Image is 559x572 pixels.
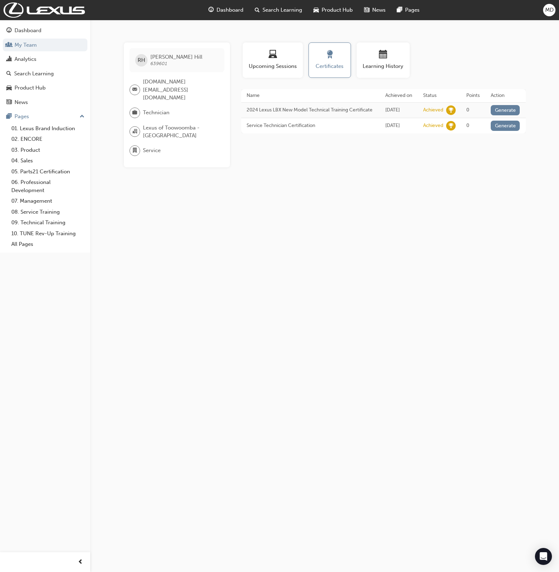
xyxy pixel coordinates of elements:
span: Service [143,146,161,155]
a: guage-iconDashboard [203,3,249,17]
a: 03. Product [8,145,87,156]
span: search-icon [6,71,11,77]
td: 2024 Lexus LBX New Model Technical Training Certificate [241,102,380,118]
span: Search Learning [263,6,302,14]
span: Certificates [314,62,345,70]
a: 05. Parts21 Certification [8,166,87,177]
span: Technician [143,109,169,117]
span: prev-icon [78,558,83,567]
span: Product Hub [322,6,353,14]
a: Analytics [3,53,87,66]
span: pages-icon [6,114,12,120]
span: organisation-icon [132,127,137,136]
a: Search Learning [3,67,87,80]
span: people-icon [6,42,12,48]
span: [DOMAIN_NAME][EMAIL_ADDRESS][DOMAIN_NAME] [143,78,219,102]
a: 08. Service Training [8,207,87,218]
a: 07. Management [8,196,87,207]
a: 04. Sales [8,155,87,166]
td: Service Technician Certification [241,118,380,133]
th: Achieved on [380,89,418,102]
a: 01. Lexus Brand Induction [8,123,87,134]
a: Product Hub [3,81,87,94]
button: Learning History [357,42,410,78]
span: Thu Aug 07 2025 16:16:43 GMT+1000 (Australian Eastern Standard Time) [385,107,400,113]
span: Thu Jun 23 2022 00:00:00 GMT+1000 (Australian Eastern Standard Time) [385,122,400,128]
span: 0 [466,107,469,113]
span: pages-icon [397,6,402,15]
span: [PERSON_NAME] Hill [150,54,202,60]
div: Pages [15,112,29,121]
div: News [15,98,28,106]
span: search-icon [255,6,260,15]
button: MD [543,4,555,16]
span: Dashboard [217,6,243,14]
span: learningRecordVerb_ACHIEVE-icon [446,105,456,115]
span: Pages [405,6,420,14]
span: learningRecordVerb_ACHIEVE-icon [446,121,456,131]
span: Lexus of Toowoomba - [GEOGRAPHIC_DATA] [143,124,219,140]
span: Upcoming Sessions [248,62,298,70]
span: 639601 [150,60,167,67]
span: up-icon [80,112,85,121]
th: Action [485,89,525,102]
button: Pages [3,110,87,123]
span: News [372,6,386,14]
button: Generate [491,121,520,131]
span: 0 [466,122,469,128]
button: DashboardMy TeamAnalyticsSearch LearningProduct HubNews [3,23,87,110]
a: pages-iconPages [391,3,425,17]
a: Dashboard [3,24,87,37]
th: Status [418,89,461,102]
a: news-iconNews [358,3,391,17]
span: news-icon [6,99,12,106]
button: Certificates [309,42,351,78]
th: Points [461,89,485,102]
span: car-icon [313,6,319,15]
a: 06. Professional Development [8,177,87,196]
img: Trak [4,2,85,18]
span: briefcase-icon [132,108,137,117]
span: guage-icon [208,6,214,15]
span: laptop-icon [269,50,277,60]
button: Generate [491,105,520,115]
th: Name [241,89,380,102]
a: car-iconProduct Hub [308,3,358,17]
span: news-icon [364,6,369,15]
a: 09. Technical Training [8,217,87,228]
a: All Pages [8,239,87,250]
span: car-icon [6,85,12,91]
span: Learning History [362,62,404,70]
a: News [3,96,87,109]
a: 02. ENCORE [8,134,87,145]
div: Achieved [423,107,443,114]
div: Product Hub [15,84,46,92]
span: chart-icon [6,56,12,63]
span: MD [545,6,554,14]
div: Analytics [15,55,36,63]
span: RH [138,56,145,64]
span: guage-icon [6,28,12,34]
div: Search Learning [14,70,54,78]
button: Upcoming Sessions [243,42,303,78]
a: search-iconSearch Learning [249,3,308,17]
div: Achieved [423,122,443,129]
div: Open Intercom Messenger [535,548,552,565]
a: My Team [3,39,87,52]
span: email-icon [132,85,137,94]
span: award-icon [325,50,334,60]
a: 10. TUNE Rev-Up Training [8,228,87,239]
span: department-icon [132,146,137,155]
span: calendar-icon [379,50,387,60]
div: Dashboard [15,27,41,35]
